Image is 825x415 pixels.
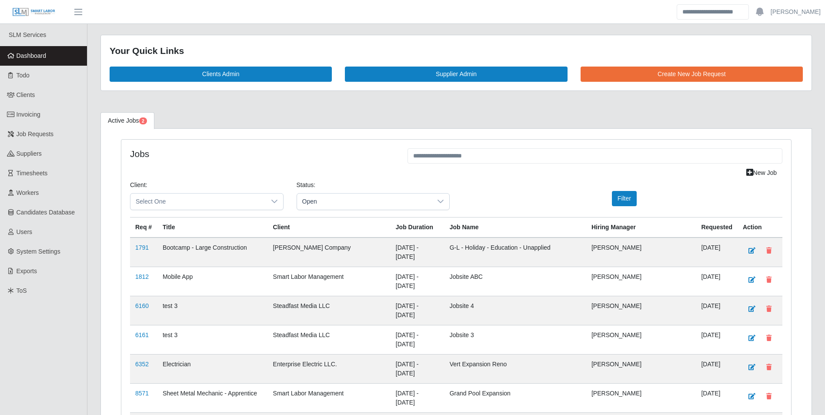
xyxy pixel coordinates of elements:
td: Bootcamp - Large Construction [157,238,268,267]
td: [PERSON_NAME] [586,296,696,325]
td: [PERSON_NAME] [586,383,696,412]
td: [DATE] [696,238,738,267]
th: Requested [696,217,738,238]
a: 1812 [135,273,149,280]
td: Mobile App [157,267,268,296]
span: Workers [17,189,39,196]
span: Invoicing [17,111,40,118]
span: Users [17,228,33,235]
td: [PERSON_NAME] [586,354,696,383]
label: Client: [130,181,147,190]
span: Open [297,194,432,210]
span: Select One [130,194,266,210]
td: [DATE] - [DATE] [391,238,444,267]
td: [PERSON_NAME] [586,325,696,354]
td: Smart Labor Management [268,383,391,412]
td: Jobsite ABC [444,267,586,296]
a: Active Jobs [100,112,154,129]
td: Vert Expansion Reno [444,354,586,383]
span: Exports [17,268,37,274]
span: Job Requests [17,131,54,137]
span: Todo [17,72,30,79]
td: [DATE] [696,296,738,325]
span: ToS [17,287,27,294]
th: Req # [130,217,157,238]
td: [DATE] - [DATE] [391,354,444,383]
td: [DATE] - [DATE] [391,325,444,354]
h4: Jobs [130,148,394,159]
span: System Settings [17,248,60,255]
label: Status: [297,181,316,190]
a: 8571 [135,390,149,397]
div: Your Quick Links [110,44,803,58]
th: Client [268,217,391,238]
td: [PERSON_NAME] [586,238,696,267]
td: Enterprise Electric LLC. [268,354,391,383]
td: [PERSON_NAME] Company [268,238,391,267]
td: test 3 [157,296,268,325]
span: Pending Jobs [139,117,147,124]
td: [DATE] [696,267,738,296]
td: [PERSON_NAME] [586,267,696,296]
td: Grand Pool Expansion [444,383,586,412]
td: Steadfast Media LLC [268,296,391,325]
a: [PERSON_NAME] [771,7,821,17]
span: Timesheets [17,170,48,177]
td: Steadfast Media LLC [268,325,391,354]
td: [DATE] [696,325,738,354]
th: Action [738,217,782,238]
th: Job Duration [391,217,444,238]
td: [DATE] - [DATE] [391,267,444,296]
input: Search [677,4,749,20]
th: Hiring Manager [586,217,696,238]
td: Jobsite 3 [444,325,586,354]
button: Filter [612,191,637,206]
td: [DATE] [696,354,738,383]
td: [DATE] - [DATE] [391,296,444,325]
a: 6352 [135,361,149,368]
span: Clients [17,91,35,98]
td: Sheet Metal Mechanic - Apprentice [157,383,268,412]
td: [DATE] [696,383,738,412]
img: SLM Logo [12,7,56,17]
a: Supplier Admin [345,67,567,82]
span: Dashboard [17,52,47,59]
th: Title [157,217,268,238]
span: Suppliers [17,150,42,157]
td: Smart Labor Management [268,267,391,296]
a: New Job [741,165,782,181]
a: 1791 [135,244,149,251]
span: Candidates Database [17,209,75,216]
a: 6160 [135,302,149,309]
a: Create New Job Request [581,67,803,82]
td: test 3 [157,325,268,354]
td: Electrician [157,354,268,383]
td: [DATE] - [DATE] [391,383,444,412]
a: Clients Admin [110,67,332,82]
th: Job Name [444,217,586,238]
a: 6161 [135,331,149,338]
td: G-L - Holiday - Education - Unapplied [444,238,586,267]
span: SLM Services [9,31,46,38]
td: Jobsite 4 [444,296,586,325]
